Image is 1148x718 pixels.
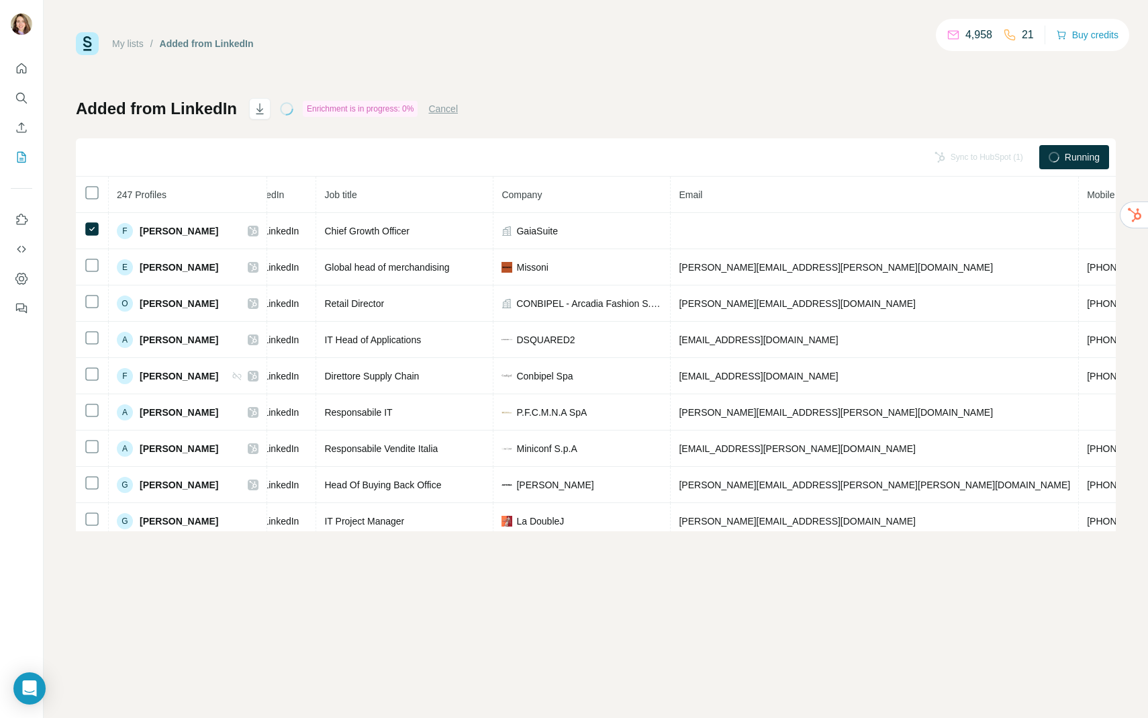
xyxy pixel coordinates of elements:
[140,333,218,347] span: [PERSON_NAME]
[117,332,133,348] div: A
[324,226,410,236] span: Chief Growth Officer
[324,298,384,309] span: Retail Director
[501,339,512,341] img: company-logo
[965,27,992,43] p: 4,958
[140,224,218,238] span: [PERSON_NAME]
[263,478,299,492] span: LinkedIn
[117,368,133,384] div: F
[516,261,548,274] span: Missoni
[501,443,512,454] img: company-logo
[324,334,421,345] span: IT Head of Applications
[516,369,573,383] span: Conbipel Spa
[117,513,133,529] div: G
[679,262,993,273] span: [PERSON_NAME][EMAIL_ADDRESS][PERSON_NAME][DOMAIN_NAME]
[679,334,838,345] span: [EMAIL_ADDRESS][DOMAIN_NAME]
[263,406,299,419] span: LinkedIn
[263,224,299,238] span: LinkedIn
[11,56,32,81] button: Quick start
[501,262,512,273] img: company-logo
[263,333,299,347] span: LinkedIn
[117,441,133,457] div: A
[117,223,133,239] div: F
[679,443,915,454] span: [EMAIL_ADDRESS][PERSON_NAME][DOMAIN_NAME]
[303,101,418,117] div: Enrichment is in progress: 0%
[140,442,218,455] span: [PERSON_NAME]
[140,297,218,310] span: [PERSON_NAME]
[11,208,32,232] button: Use Surfe on LinkedIn
[76,98,237,120] h1: Added from LinkedIn
[11,116,32,140] button: Enrich CSV
[117,189,166,200] span: 247 Profiles
[112,38,144,49] a: My lists
[679,371,838,382] span: [EMAIL_ADDRESS][DOMAIN_NAME]
[13,672,46,705] div: Open Intercom Messenger
[11,13,32,35] img: Avatar
[11,237,32,261] button: Use Surfe API
[324,480,441,490] span: Head Of Buying Back Office
[11,296,32,320] button: Feedback
[1056,26,1118,44] button: Buy credits
[263,261,299,274] span: LinkedIn
[516,514,564,528] span: La DoubleJ
[140,406,218,419] span: [PERSON_NAME]
[679,480,1070,490] span: [PERSON_NAME][EMAIL_ADDRESS][PERSON_NAME][PERSON_NAME][DOMAIN_NAME]
[501,516,512,527] img: company-logo
[1022,27,1034,43] p: 21
[140,514,218,528] span: [PERSON_NAME]
[501,407,512,418] img: company-logo
[11,86,32,110] button: Search
[324,516,404,527] span: IT Project Manager
[516,406,587,419] span: P.F.C.M.N.A SpA
[324,189,356,200] span: Job title
[1087,189,1114,200] span: Mobile
[150,37,153,50] li: /
[117,259,133,275] div: E
[516,224,557,238] span: GaiaSuite
[516,333,575,347] span: DSQUARED2
[263,442,299,455] span: LinkedIn
[679,298,915,309] span: [PERSON_NAME][EMAIL_ADDRESS][DOMAIN_NAME]
[117,477,133,493] div: G
[76,32,99,55] img: Surfe Logo
[1065,150,1100,164] span: Running
[516,297,662,310] span: CONBIPEL - Arcadia Fashion S.p.A
[679,407,993,418] span: [PERSON_NAME][EMAIL_ADDRESS][PERSON_NAME][DOMAIN_NAME]
[679,516,915,527] span: [PERSON_NAME][EMAIL_ADDRESS][DOMAIN_NAME]
[679,189,702,200] span: Email
[324,371,419,382] span: Direttore Supply Chain
[140,478,218,492] span: [PERSON_NAME]
[11,145,32,169] button: My lists
[263,369,299,383] span: LinkedIn
[501,189,542,200] span: Company
[501,480,512,490] img: company-logo
[263,297,299,310] span: LinkedIn
[501,374,512,377] img: company-logo
[11,267,32,291] button: Dashboard
[140,261,218,274] span: [PERSON_NAME]
[516,442,577,455] span: Miniconf S.p.A
[324,262,449,273] span: Global head of merchandising
[160,37,254,50] div: Added from LinkedIn
[117,296,133,312] div: O
[117,404,133,420] div: A
[324,443,438,454] span: Responsabile Vendite Italia
[140,369,218,383] span: [PERSON_NAME]
[324,407,392,418] span: Responsabile IT
[428,102,458,116] button: Cancel
[516,478,593,492] span: [PERSON_NAME]
[263,514,299,528] span: LinkedIn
